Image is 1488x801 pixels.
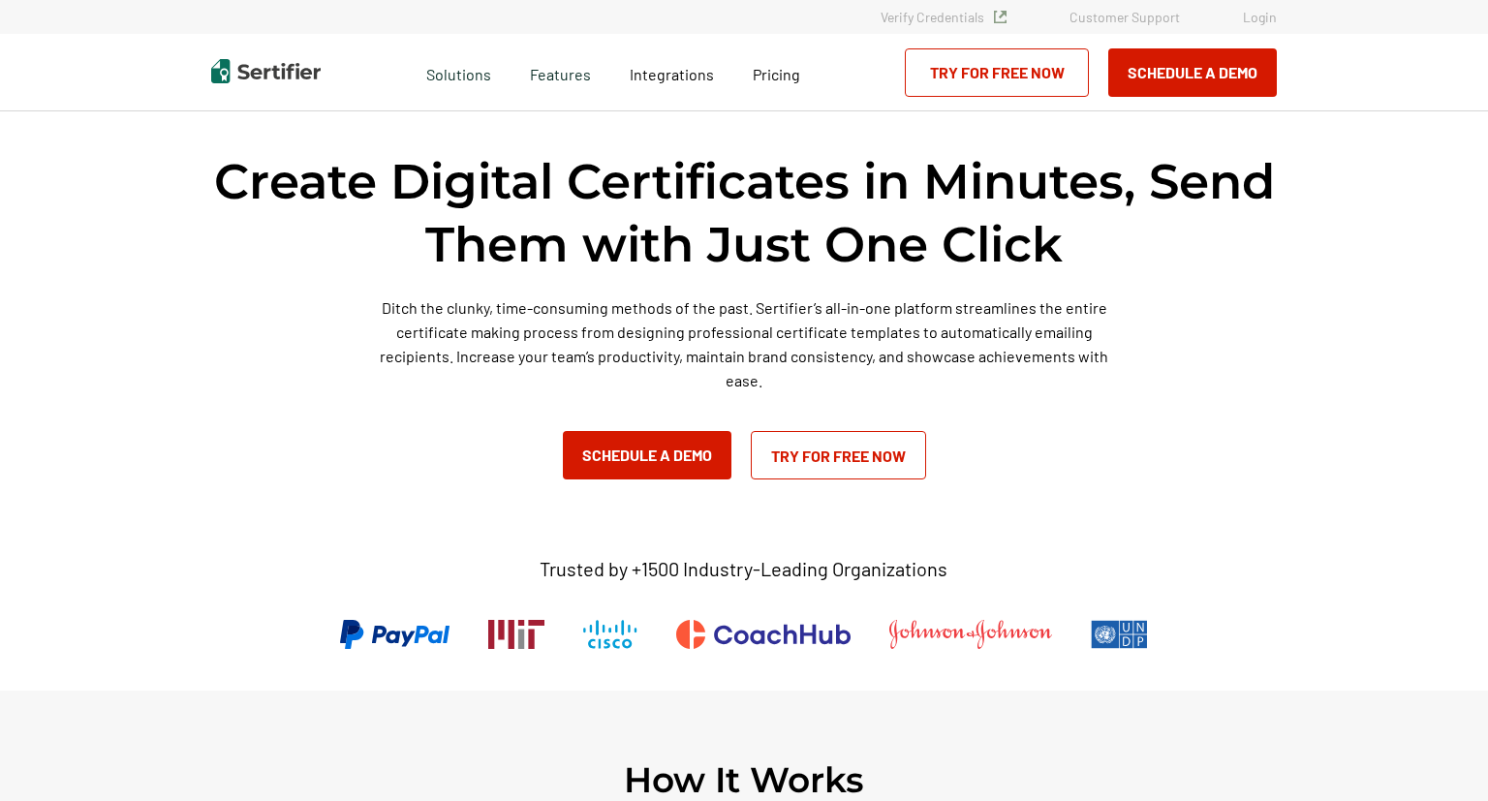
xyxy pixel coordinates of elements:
[751,431,926,479] a: Try for Free Now
[583,620,637,649] img: Cisco
[1091,620,1148,649] img: UNDP
[488,620,544,649] img: Massachusetts Institute of Technology
[1069,9,1180,25] a: Customer Support
[905,48,1089,97] a: Try for Free Now
[624,758,864,801] h2: How It Works
[881,9,1007,25] a: Verify Credentials
[426,60,491,84] span: Solutions
[1243,9,1277,25] a: Login
[753,65,800,83] span: Pricing
[540,557,947,581] p: Trusted by +1500 Industry-Leading Organizations
[371,295,1117,392] p: Ditch the clunky, time-consuming methods of the past. Sertifier’s all-in-one platform streamlines...
[994,11,1007,23] img: Verified
[630,65,714,83] span: Integrations
[630,60,714,84] a: Integrations
[676,620,851,649] img: CoachHub
[340,620,449,649] img: PayPal
[753,60,800,84] a: Pricing
[211,150,1277,276] h1: Create Digital Certificates in Minutes, Send Them with Just One Click
[211,59,321,83] img: Sertifier | Digital Credentialing Platform
[889,620,1052,649] img: Johnson & Johnson
[530,60,591,84] span: Features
